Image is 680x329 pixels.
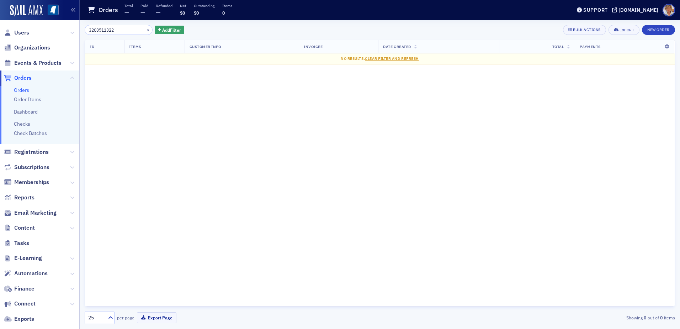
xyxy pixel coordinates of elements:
[573,28,601,32] div: Bulk Actions
[663,4,675,16] span: Profile
[14,209,57,217] span: Email Marketing
[4,224,35,232] a: Content
[48,5,59,16] img: SailAMX
[10,5,43,16] img: SailAMX
[563,25,606,35] button: Bulk Actions
[4,178,49,186] a: Memberships
[4,163,49,171] a: Subscriptions
[156,3,172,8] p: Refunded
[4,148,49,156] a: Registrations
[618,7,658,13] div: [DOMAIN_NAME]
[14,29,29,37] span: Users
[14,109,38,115] a: Dashboard
[180,3,186,8] p: Net
[14,121,30,127] a: Checks
[124,8,129,16] span: —
[14,315,34,323] span: Exports
[14,239,29,247] span: Tasks
[88,314,104,322] div: 25
[14,96,41,103] a: Order Items
[14,44,50,52] span: Organizations
[4,29,29,37] a: Users
[180,10,185,16] span: $0
[4,44,50,52] a: Organizations
[156,8,161,16] span: —
[14,194,34,202] span: Reports
[4,300,36,308] a: Connect
[90,44,94,49] span: ID
[14,148,49,156] span: Registrations
[609,25,639,35] button: Export
[14,74,32,82] span: Orders
[14,224,35,232] span: Content
[642,25,675,35] button: New Order
[4,194,34,202] a: Reports
[14,130,47,136] a: Check Batches
[612,7,661,12] button: [DOMAIN_NAME]
[14,254,42,262] span: E-Learning
[620,28,634,32] div: Export
[194,3,215,8] p: Outstanding
[580,44,600,49] span: Payments
[162,27,181,33] span: Add Filter
[194,10,199,16] span: $0
[14,300,36,308] span: Connect
[4,285,34,293] a: Finance
[222,10,225,16] span: 0
[129,44,141,49] span: Items
[4,239,29,247] a: Tasks
[140,3,148,8] p: Paid
[4,254,42,262] a: E-Learning
[4,74,32,82] a: Orders
[365,56,419,61] span: Clear Filter and Refresh
[14,285,34,293] span: Finance
[90,56,670,62] div: No results.
[14,178,49,186] span: Memberships
[140,8,145,16] span: —
[124,3,133,8] p: Total
[4,59,62,67] a: Events & Products
[304,44,323,49] span: Invoicee
[583,7,608,13] div: Support
[4,315,34,323] a: Exports
[383,44,411,49] span: Date Created
[85,25,153,35] input: Search…
[659,314,664,321] strong: 0
[43,5,59,17] a: View Homepage
[4,270,48,277] a: Automations
[4,209,57,217] a: Email Marketing
[483,314,675,321] div: Showing out of items
[117,314,134,321] label: per page
[552,44,564,49] span: Total
[190,44,221,49] span: Customer Info
[99,6,118,14] h1: Orders
[137,312,176,323] button: Export Page
[642,26,675,32] a: New Order
[145,26,152,33] button: ×
[643,314,648,321] strong: 0
[14,270,48,277] span: Automations
[14,163,49,171] span: Subscriptions
[155,26,184,35] button: AddFilter
[14,87,29,93] a: Orders
[14,59,62,67] span: Events & Products
[222,3,232,8] p: Items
